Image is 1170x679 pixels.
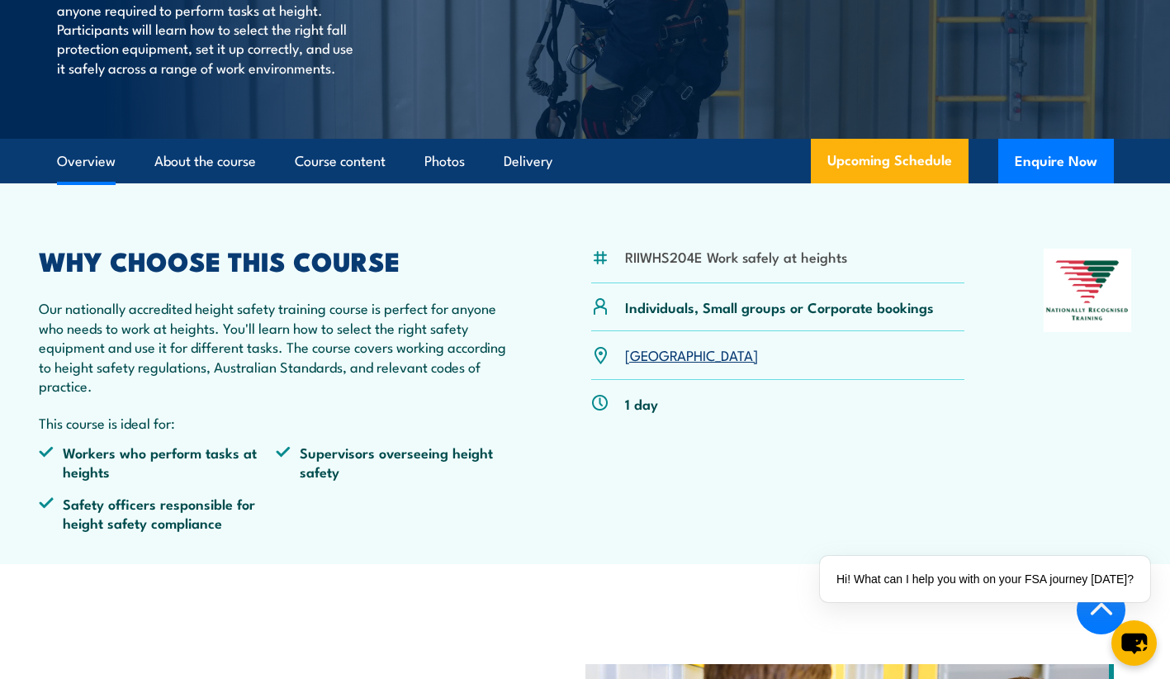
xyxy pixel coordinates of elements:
p: 1 day [625,394,658,413]
a: [GEOGRAPHIC_DATA] [625,344,758,364]
p: This course is ideal for: [39,413,513,432]
li: Supervisors overseeing height safety [276,443,513,482]
li: RIIWHS204E Work safely at heights [625,247,847,266]
a: Upcoming Schedule [811,139,969,183]
p: Our nationally accredited height safety training course is perfect for anyone who needs to work a... [39,298,513,395]
a: Overview [57,140,116,183]
p: Individuals, Small groups or Corporate bookings [625,297,934,316]
li: Safety officers responsible for height safety compliance [39,494,276,533]
a: Photos [424,140,465,183]
a: Delivery [504,140,552,183]
a: About the course [154,140,256,183]
li: Workers who perform tasks at heights [39,443,276,482]
a: Course content [295,140,386,183]
img: Nationally Recognised Training logo. [1044,249,1131,331]
button: Enquire Now [998,139,1114,183]
button: chat-button [1111,620,1157,666]
div: Hi! What can I help you with on your FSA journey [DATE]? [820,556,1150,602]
h2: WHY CHOOSE THIS COURSE [39,249,513,272]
